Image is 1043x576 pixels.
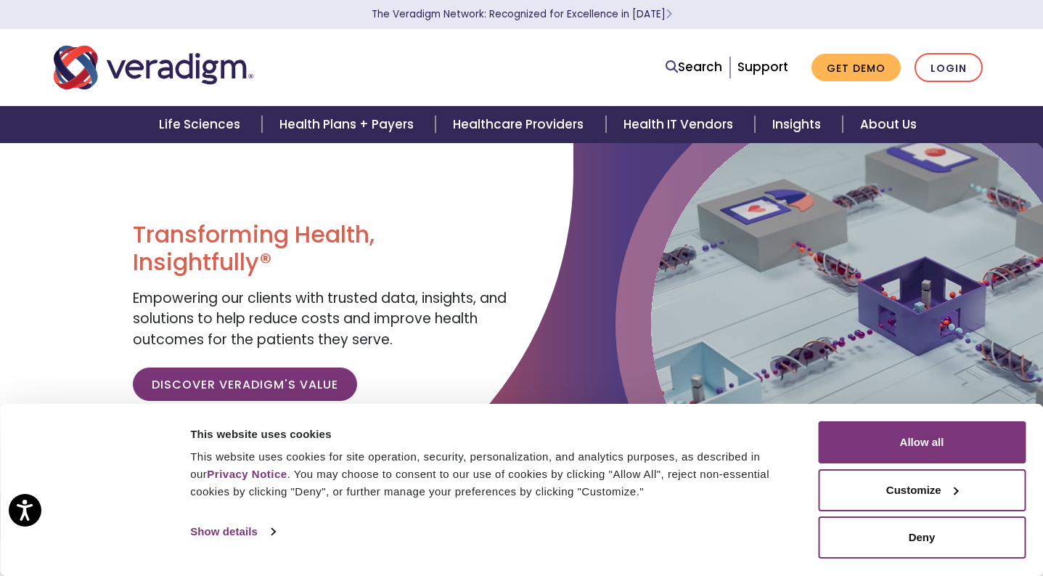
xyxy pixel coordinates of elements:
[207,468,287,480] a: Privacy Notice
[133,221,510,277] h1: Transforming Health, Insightfully®
[915,53,983,83] a: Login
[190,448,801,500] div: This website uses cookies for site operation, security, personalization, and analytics purposes, ...
[737,58,788,76] a: Support
[818,469,1026,511] button: Customize
[372,7,672,21] a: The Veradigm Network: Recognized for Excellence in [DATE]Learn More
[818,421,1026,463] button: Allow all
[811,54,901,82] a: Get Demo
[142,106,262,143] a: Life Sciences
[262,106,435,143] a: Health Plans + Payers
[435,106,605,143] a: Healthcare Providers
[818,516,1026,559] button: Deny
[666,57,722,77] a: Search
[606,106,755,143] a: Health IT Vendors
[755,106,843,143] a: Insights
[133,288,507,349] span: Empowering our clients with trusted data, insights, and solutions to help reduce costs and improv...
[133,368,357,401] a: Discover Veradigm's Value
[843,106,934,143] a: About Us
[666,7,672,21] span: Learn More
[190,521,274,543] a: Show details
[54,44,253,92] img: Veradigm logo
[190,426,801,443] div: This website uses cookies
